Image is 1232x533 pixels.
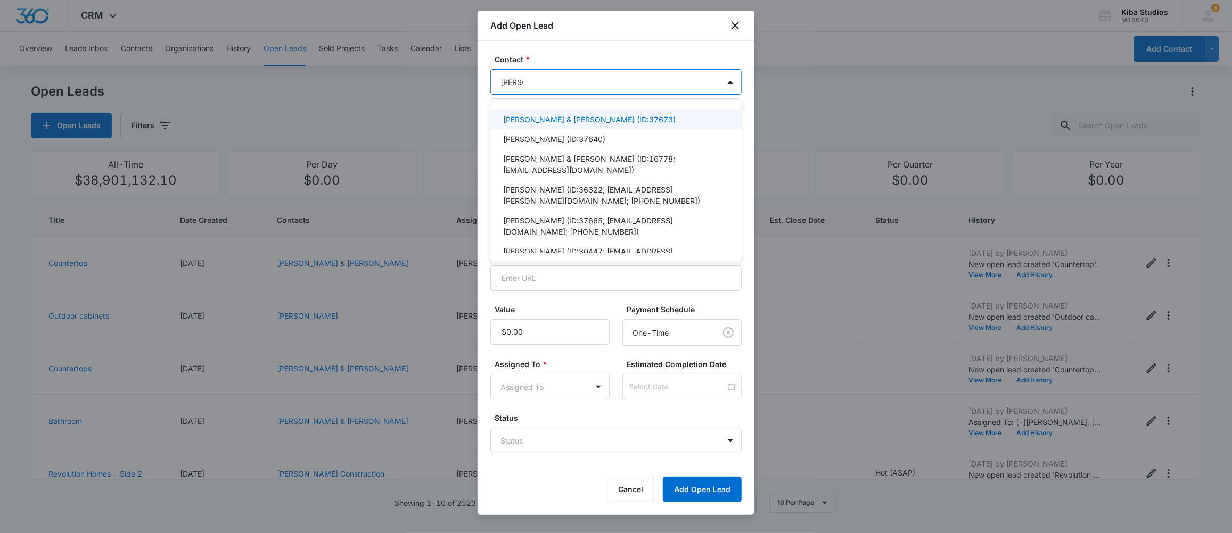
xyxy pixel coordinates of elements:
[503,153,727,176] p: [PERSON_NAME] & [PERSON_NAME] (ID:16778; [EMAIL_ADDRESS][DOMAIN_NAME])
[490,265,742,291] input: Enter URL
[503,246,727,268] p: [PERSON_NAME] (ID:30447; [EMAIL_ADDRESS][DOMAIN_NAME]; [PHONE_NUMBER])
[495,412,746,423] label: Status
[503,215,727,237] p: [PERSON_NAME] (ID:37665; [EMAIL_ADDRESS][DOMAIN_NAME]; [PHONE_NUMBER])
[663,477,742,502] button: Add Open Lead
[503,184,727,206] p: [PERSON_NAME] (ID:36322; [EMAIL_ADDRESS][PERSON_NAME][DOMAIN_NAME]; [PHONE_NUMBER])
[627,304,746,315] label: Payment Schedule
[490,319,610,345] input: Value
[629,381,726,393] input: Select date
[503,134,605,145] p: [PERSON_NAME] (ID:37640)
[495,54,746,65] label: Contact
[720,324,737,341] button: Clear
[607,477,654,502] button: Cancel
[490,19,553,32] h1: Add Open Lead
[627,359,746,370] label: Estimated Completion Date
[503,114,676,125] p: [PERSON_NAME] & [PERSON_NAME] (ID:37673)
[495,304,614,315] label: Value
[495,359,614,370] label: Assigned To
[729,19,742,32] button: close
